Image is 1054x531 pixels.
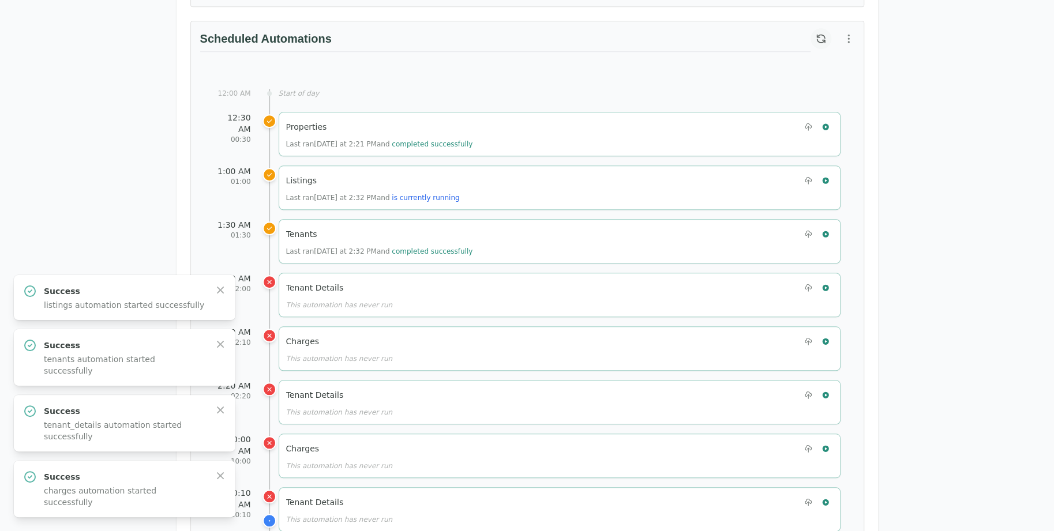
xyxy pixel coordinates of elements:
[214,273,251,284] div: 2:00 AM
[214,231,251,240] div: 01:30
[214,112,251,135] div: 12:30 AM
[838,28,859,49] button: More options
[44,340,205,351] p: Success
[801,334,816,349] button: Upload Charges file
[286,140,473,148] span: Last ran [DATE] at 2:21 PM and
[818,119,833,134] button: Run Properties now
[818,495,833,510] button: Run Tenant Details now
[279,89,841,98] div: Start of day
[392,194,459,202] span: is currently running
[286,121,327,133] h5: Properties
[392,140,472,148] span: completed successfully
[801,387,816,402] button: Upload Tenant Details file
[44,419,205,442] p: tenant_details automation started successfully
[801,441,816,456] button: Upload Charges file
[262,489,276,503] div: Tenant Details was scheduled for 10:10 AM but missed its scheduled time and hasn't run
[286,336,320,347] h5: Charges
[262,436,276,450] div: Charges was scheduled for 10:00 AM but missed its scheduled time and hasn't run
[262,221,276,235] div: Tenants was scheduled for 1:30 AM but ran at a different time (actual run: Today at 2:32 PM)
[801,119,816,134] button: Upload Properties file
[286,247,473,255] span: Last ran [DATE] at 2:32 PM and
[801,495,816,510] button: Upload Tenant Details file
[286,282,344,293] h5: Tenant Details
[214,326,251,338] div: 2:10 AM
[44,285,205,297] p: Success
[811,28,831,49] button: Refresh scheduled automations
[44,485,205,508] p: charges automation started successfully
[262,114,276,128] div: Properties was scheduled for 12:30 AM but ran at a different time (actual run: Today at 2:21 PM)
[801,227,816,242] button: Upload Tenants file
[818,441,833,456] button: Run Charges now
[262,275,276,289] div: Tenant Details was scheduled for 2:00 AM but missed its scheduled time and hasn't run
[44,299,205,311] p: listings automation started successfully
[44,471,205,483] p: Success
[200,31,811,52] h3: Scheduled Automations
[801,173,816,188] button: Upload Listings file
[262,514,276,528] div: Current time is 02:33 PM
[392,247,472,255] span: completed successfully
[818,280,833,295] button: Run Tenant Details now
[44,405,205,417] p: Success
[286,443,320,454] h5: Charges
[214,391,251,401] div: 02:20
[214,135,251,144] div: 00:30
[286,461,833,470] div: This automation has never run
[214,89,251,98] div: 12:00 AM
[214,219,251,231] div: 1:30 AM
[286,194,460,202] span: Last ran [DATE] at 2:32 PM and
[214,457,251,466] div: 10:00
[262,168,276,182] div: Listings was scheduled for 1:00 AM but ran at a different time (actual run: Today at 2:32 PM)
[286,354,833,363] div: This automation has never run
[286,496,344,508] h5: Tenant Details
[286,389,344,401] h5: Tenant Details
[262,329,276,342] div: Charges was scheduled for 2:10 AM but missed its scheduled time and hasn't run
[818,173,833,188] button: Run Listings now
[214,177,251,186] div: 01:00
[818,334,833,349] button: Run Charges now
[286,408,833,417] div: This automation has never run
[286,300,833,310] div: This automation has never run
[801,280,816,295] button: Upload Tenant Details file
[44,353,205,376] p: tenants automation started successfully
[818,387,833,402] button: Run Tenant Details now
[286,228,317,240] h5: Tenants
[286,175,317,186] h5: Listings
[286,515,833,524] div: This automation has never run
[214,165,251,177] div: 1:00 AM
[262,382,276,396] div: Tenant Details was scheduled for 2:20 AM but missed its scheduled time and hasn't run
[818,227,833,242] button: Run Tenants now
